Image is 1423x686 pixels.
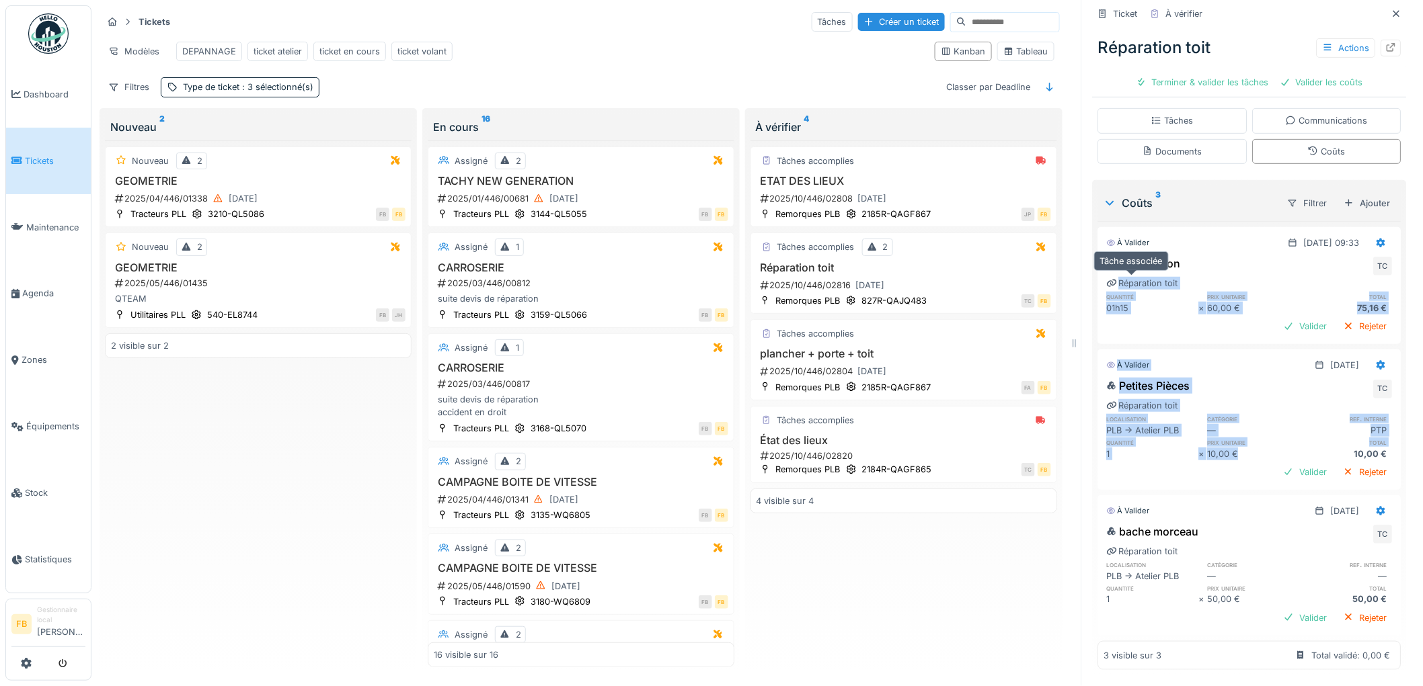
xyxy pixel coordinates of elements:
[1338,317,1393,335] div: Rejeter
[22,287,85,300] span: Agenda
[434,393,728,419] div: suite devis de réparation accident en droit
[1301,570,1393,583] div: —
[715,422,728,435] div: FB
[434,175,728,187] h3: TACHY NEW GENERATION
[862,381,931,394] div: 2185R-QAGF867
[111,261,406,274] h3: GEOMETRIE
[1199,593,1208,605] div: ×
[1003,45,1048,58] div: Tableau
[516,155,521,167] div: 2
[858,13,945,31] div: Créer un ticket
[1022,463,1035,476] div: TC
[1301,560,1393,569] h6: ref. interne
[1278,463,1333,481] div: Valider
[1208,560,1300,569] h6: catégorie
[6,128,91,194] a: Tickets
[1107,302,1199,314] div: 01h15
[1107,424,1199,437] div: PLB -> Atelier PLB
[397,45,447,58] div: ticket volant
[1199,447,1208,460] div: ×
[757,347,1051,360] h3: plancher + porte + toit
[1107,584,1199,593] h6: quantité
[715,308,728,322] div: FB
[516,455,521,468] div: 2
[25,553,85,566] span: Statistiques
[858,365,887,378] div: [DATE]
[453,208,509,220] div: Tracteurs PLL
[531,208,587,220] div: 3144-QL5055
[455,155,488,167] div: Assigné
[453,422,509,435] div: Tracteurs PLL
[114,277,406,290] div: 2025/05/446/01435
[1022,208,1035,221] div: JP
[1107,523,1199,540] div: bache morceau
[482,119,490,135] sup: 16
[756,119,1052,135] div: À vérifier
[1094,251,1169,271] div: Tâche associée
[1301,593,1393,605] div: 50,00 €
[1107,545,1178,558] div: Réparation toit
[862,208,931,220] div: 2185R-QAGF867
[549,192,578,205] div: [DATE]
[941,45,986,58] div: Kanban
[1107,505,1150,517] div: À valider
[132,241,169,253] div: Nouveau
[1331,505,1360,517] div: [DATE]
[1107,292,1199,301] h6: quantité
[392,308,406,322] div: JH
[699,422,712,435] div: FB
[25,486,85,499] span: Stock
[1107,378,1190,394] div: Petites Pièces
[776,208,841,220] div: Remorques PLB
[1317,38,1376,58] div: Actions
[1208,424,1300,437] div: —
[1022,381,1035,394] div: FA
[1107,399,1178,412] div: Réparation toit
[516,341,519,354] div: 1
[1301,584,1393,593] h6: total
[516,542,521,554] div: 2
[6,194,91,261] a: Maintenance
[883,241,888,253] div: 2
[1107,447,1199,460] div: 1
[25,155,85,167] span: Tickets
[434,361,728,374] h3: CARROSERIE
[941,77,1037,97] div: Classer par Deadline
[1131,73,1275,91] div: Terminer & valider les tâches
[1374,380,1393,398] div: TC
[392,208,406,221] div: FB
[130,308,186,321] div: Utilitaires PLL
[812,12,853,32] div: Tâches
[453,595,509,608] div: Tracteurs PLL
[1166,7,1203,20] div: À vérifier
[1301,447,1393,460] div: 10,00 €
[1374,257,1393,275] div: TC
[531,595,590,608] div: 3180-WQ6809
[6,61,91,128] a: Dashboard
[436,277,728,290] div: 2025/03/446/00812
[549,493,578,506] div: [DATE]
[1156,195,1161,211] sup: 3
[254,45,302,58] div: ticket atelier
[1107,438,1199,447] h6: quantité
[455,241,488,253] div: Assigné
[433,119,729,135] div: En cours
[102,77,155,97] div: Filtres
[1338,463,1393,481] div: Rejeter
[455,628,488,641] div: Assigné
[1304,237,1360,249] div: [DATE] 09:33
[757,495,814,507] div: 4 visible sur 4
[1022,294,1035,308] div: TC
[26,420,85,433] span: Équipements
[434,476,728,488] h3: CAMPAGNE BOITE DE VITESSE
[1301,424,1393,437] div: PTP
[434,292,728,305] div: suite devis de réparation
[1107,560,1199,569] h6: localisation
[1107,570,1199,583] div: PLB -> Atelier PLB
[1107,237,1150,249] div: À valider
[1208,584,1300,593] h6: prix unitaire
[531,509,590,521] div: 3135-WQ6805
[777,327,855,340] div: Tâches accomplies
[455,341,488,354] div: Assigné
[862,294,927,307] div: 827R-QAJQ483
